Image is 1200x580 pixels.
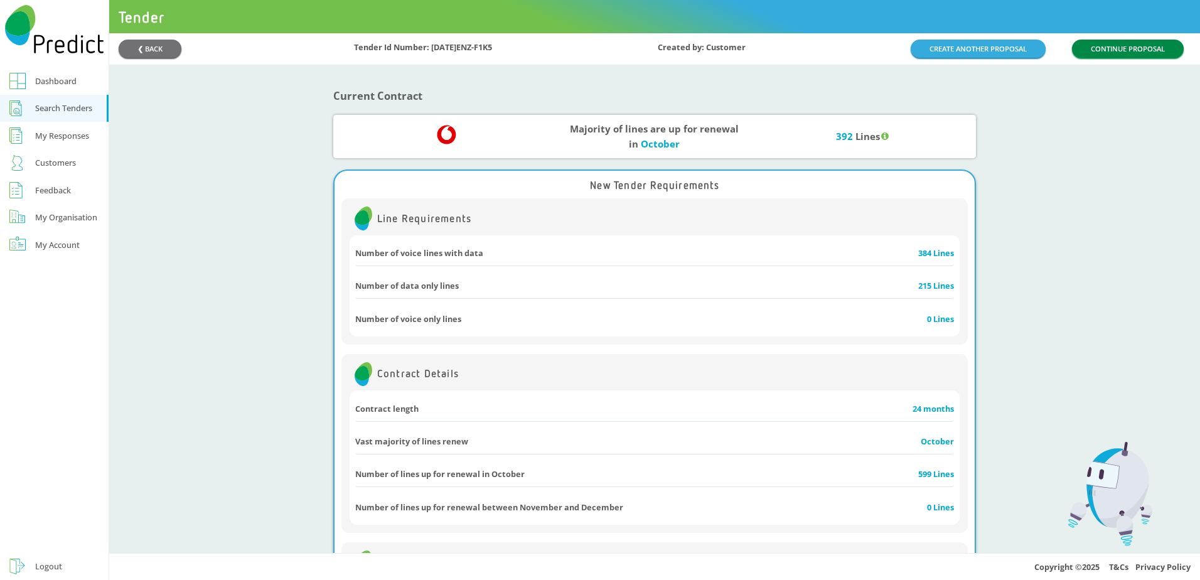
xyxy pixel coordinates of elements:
div: My Account [35,237,80,252]
div: Logout [35,559,62,574]
div: My Responses [35,128,89,143]
img: Predict Mobile [355,207,373,230]
div: My Organisation [35,210,97,225]
span: 0 Lines [927,500,954,515]
span: Number of lines up for renewal between November and December [355,500,928,515]
span: October [921,434,954,449]
button: CREATE ANOTHER PROPOSAL [911,40,1046,58]
img: Predict Mobile [355,550,373,574]
span: Majority of lines are up for renewal in [550,121,758,151]
span: 0 Lines [927,311,954,326]
div: Tender Id Number: [DATE]ENZ-F1K5 [354,40,492,58]
span: Number of lines up for renewal in October [355,466,919,481]
div: Feedback [35,183,71,198]
a: T&Cs [1109,561,1128,572]
a: Privacy Policy [1135,561,1191,572]
span: 599 Lines [918,466,954,481]
span: Number of data only lines [355,278,919,293]
span: Number of voice only lines [355,311,928,326]
div: Created by: Customer [658,40,746,58]
span: Lines [759,129,967,144]
div: Current Contract [333,89,976,104]
span: 215 Lines [918,278,954,293]
img: Predict Mobile [5,5,104,53]
div: Contract Details [377,368,960,380]
span: Vast majority of lines renew [355,434,921,449]
div: Search Tenders [35,100,92,115]
div: Copyright © 2025 [109,553,1200,580]
div: Line Requirements [377,213,960,225]
span: 392 [836,130,853,142]
span: 24 months [913,401,954,416]
span: October [641,137,680,150]
span: Contract length [355,401,913,416]
span: 384 Lines [918,245,954,260]
img: Predict Mobile [355,362,373,386]
img: Predict Mobile [1068,442,1152,546]
button: CONTINUE PROPOSAL [1072,40,1184,58]
div: Dashboard [35,73,77,89]
div: Customers [35,155,76,170]
button: ❮ BACK [119,40,181,58]
div: New Tender Requirements [590,178,719,193]
span: Number of voice lines with data [355,245,919,260]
